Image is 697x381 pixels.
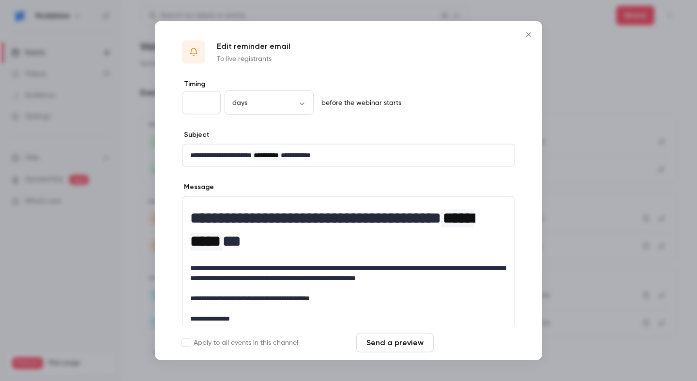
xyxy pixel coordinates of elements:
label: Subject [182,130,210,140]
div: editor [182,145,515,166]
label: Message [182,182,214,192]
button: Close [519,25,538,44]
button: Send a preview [356,333,434,352]
button: Save changes [438,333,515,352]
label: Timing [182,79,515,89]
div: days [225,98,314,107]
p: To live registrants [217,54,290,64]
p: before the webinar starts [318,98,401,108]
label: Apply to all events in this channel [182,338,298,348]
p: Edit reminder email [217,41,290,52]
div: editor [182,197,515,330]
